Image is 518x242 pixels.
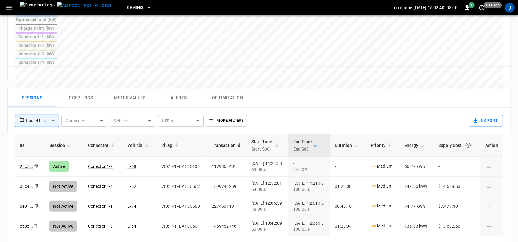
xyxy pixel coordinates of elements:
[485,223,498,229] div: charging session options
[127,4,144,11] span: Geminis
[293,138,320,153] span: End TimeEnd SoC
[8,88,57,108] button: Sessions
[127,142,150,149] span: Vehicle
[15,134,45,157] th: ID
[156,216,207,236] td: VID:141FBA10C5C1
[125,2,154,14] button: Geminis
[127,224,136,229] a: E-64
[485,203,498,209] div: charging session options
[485,183,498,189] div: charging session options
[293,226,325,232] div: 100.00%
[156,196,207,216] td: VID:141FBA10C56D
[207,134,246,157] th: Transaction Id
[330,216,366,236] td: 01:23:04
[293,138,312,153] div: End Time
[251,138,272,153] div: Start Time
[154,88,203,108] button: Alerts
[20,2,55,13] img: Customer Logo
[88,204,113,209] a: Conector 1-1
[433,216,480,236] td: $13,682.60
[15,134,503,236] table: sessions table
[469,115,503,127] button: Export
[371,203,392,209] p: Medium
[392,5,413,11] p: Local time
[251,186,283,192] div: 54.00%
[480,134,503,157] th: Action
[438,140,475,151] div: Supply Cost
[251,138,280,153] span: Start TimeStart SoC
[251,220,283,232] div: [DATE] 10:42:09
[105,88,154,108] button: Meter Values
[293,186,325,192] div: 100.00%
[57,2,111,9] img: ampcontrol.io logo
[469,2,475,8] span: 1
[293,220,325,232] div: [DATE] 12:05:13
[49,142,73,149] span: Session
[293,200,325,212] div: [DATE] 12:51:15
[477,3,487,13] button: set refresh interval
[399,196,433,216] td: 74.77 kWh
[404,142,426,149] span: Energy
[293,145,312,153] p: End SoC
[433,196,480,216] td: $7,477.30
[88,224,113,229] a: Conector 1-3
[203,88,252,108] button: Optimization
[251,200,283,212] div: [DATE] 12:05:59
[33,223,39,229] div: copy
[484,2,502,8] span: 10 s ago
[251,206,283,212] div: 78.00%
[49,201,77,212] div: Not Active
[161,142,181,149] span: IdTag
[207,196,246,216] td: 227460119
[485,163,498,169] div: charging session options
[371,142,393,149] span: Priority
[127,204,136,209] a: E-74
[505,3,515,13] div: profile-icon
[206,115,247,127] button: More Filters
[330,196,366,216] td: 00:45:16
[57,88,105,108] button: Ocpp logs
[293,206,325,212] div: 100.00%
[463,140,474,151] button: The cost of your charging session based on your supply rates
[88,142,116,149] span: Connector
[414,5,458,11] p: [DATE] 15:02:40 -03:00
[251,145,272,153] p: Start SoC
[33,203,39,210] div: copy
[399,216,433,236] td: 136.83 kWh
[335,142,360,149] span: Duration
[371,223,392,229] p: Medium
[26,115,59,127] div: Last 4 hrs
[251,226,283,232] div: 58.00%
[207,216,246,236] td: 1459452746
[49,221,77,232] div: Not Active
